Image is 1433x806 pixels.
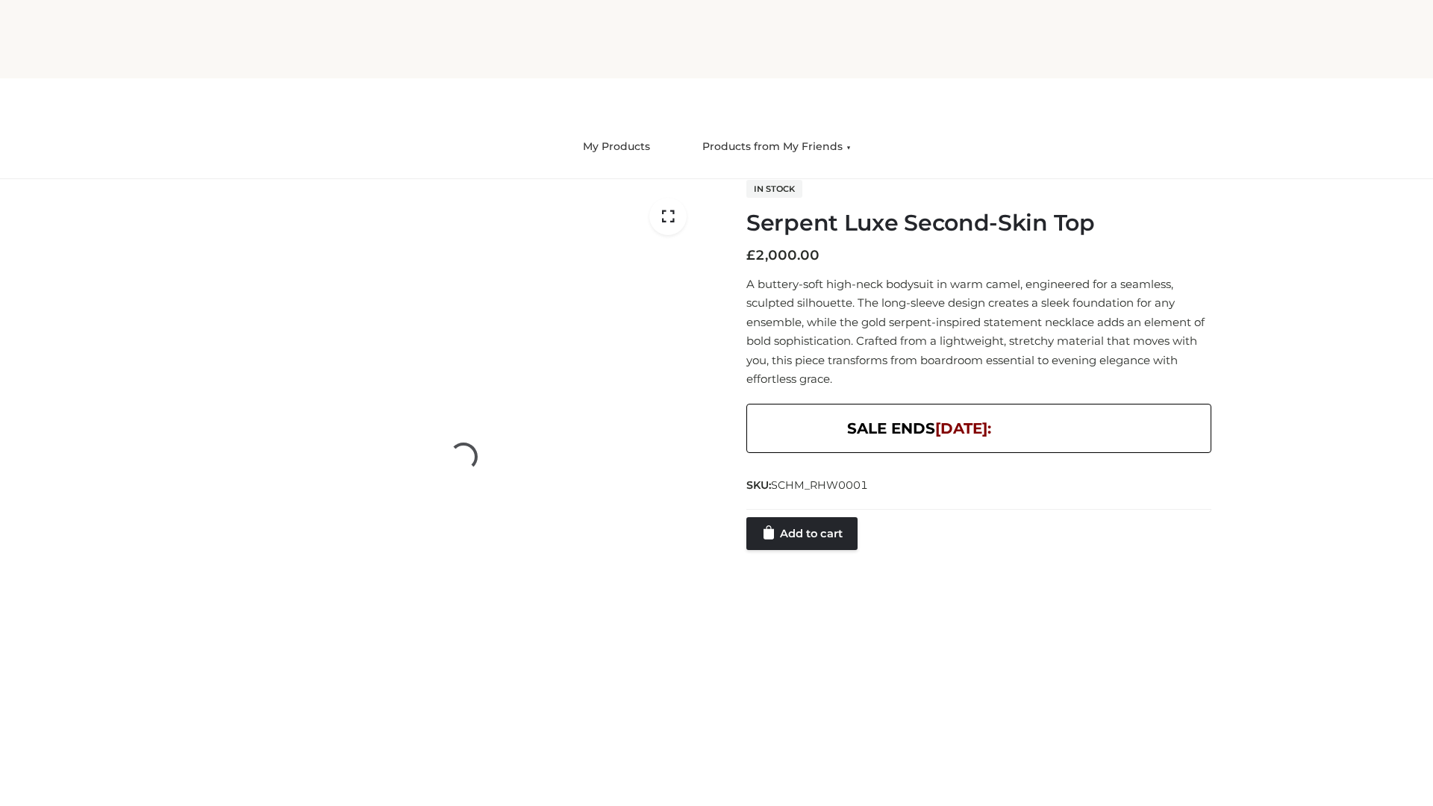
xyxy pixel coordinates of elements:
a: My Products [572,131,661,163]
a: Products from My Friends [691,131,862,163]
span: SCHM_RHW0001 [771,478,868,492]
span: In stock [746,180,802,198]
h1: Serpent Luxe Second-Skin Top [746,210,1211,237]
p: A buttery-soft high-neck bodysuit in warm camel, engineered for a seamless, sculpted silhouette. ... [746,275,1211,389]
a: Add to cart [746,517,858,550]
span: SKU: [746,476,870,494]
div: SALE ENDS [746,404,1211,453]
span: [DATE]: [935,419,991,437]
bdi: 2,000.00 [746,247,819,263]
span: £ [746,247,755,263]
